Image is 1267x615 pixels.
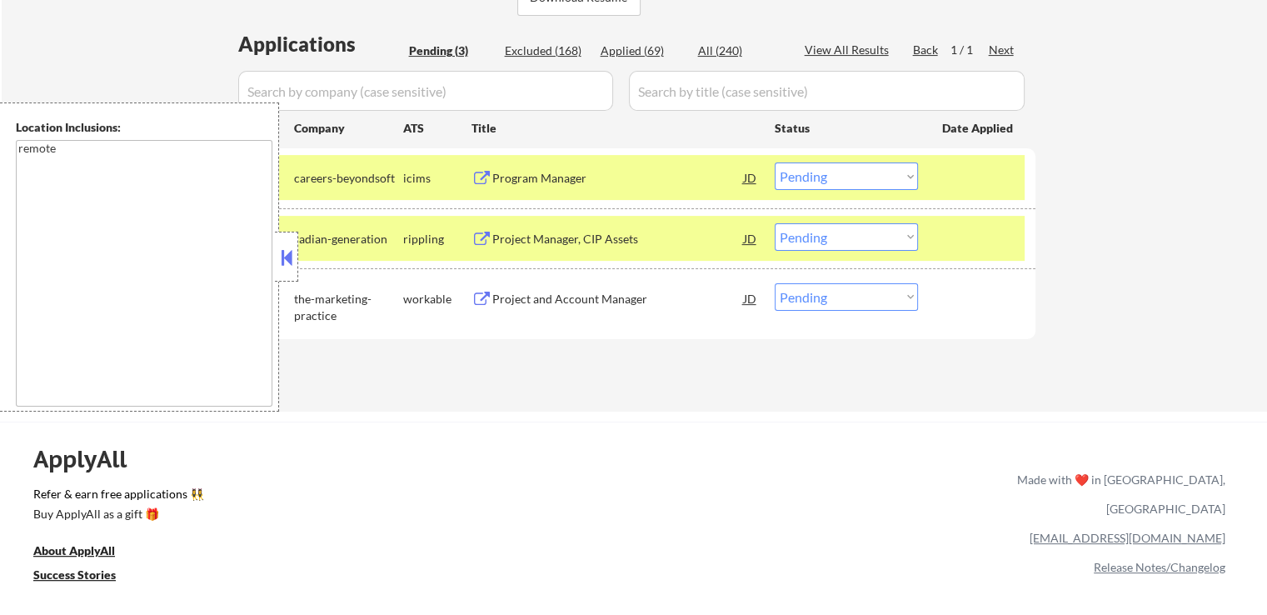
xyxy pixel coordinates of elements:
div: Next [989,42,1015,58]
a: [EMAIL_ADDRESS][DOMAIN_NAME] [1030,531,1225,545]
div: JD [742,223,759,253]
div: JD [742,162,759,192]
a: Refer & earn free applications 👯‍♀️ [33,488,669,506]
input: Search by company (case sensitive) [238,71,613,111]
div: careers-beyondsoft [294,170,403,187]
div: icims [403,170,471,187]
div: View All Results [805,42,894,58]
div: Program Manager [492,170,744,187]
div: Date Applied [942,120,1015,137]
a: Buy ApplyAll as a gift 🎁 [33,506,200,527]
div: Buy ApplyAll as a gift 🎁 [33,508,200,520]
a: Success Stories [33,567,138,587]
u: About ApplyAll [33,543,115,557]
div: Status [775,112,918,142]
input: Search by title (case sensitive) [629,71,1025,111]
a: About ApplyAll [33,542,138,563]
div: ATS [403,120,471,137]
div: Back [913,42,940,58]
div: radian-generation [294,231,403,247]
div: workable [403,291,471,307]
div: 1 / 1 [950,42,989,58]
div: Location Inclusions: [16,119,272,136]
div: Company [294,120,403,137]
div: Applications [238,34,403,54]
div: Pending (3) [409,42,492,59]
div: ApplyAll [33,445,146,473]
div: the-marketing-practice [294,291,403,323]
div: Project and Account Manager [492,291,744,307]
div: rippling [403,231,471,247]
div: Made with ❤️ in [GEOGRAPHIC_DATA], [GEOGRAPHIC_DATA] [1010,465,1225,523]
div: Title [471,120,759,137]
div: Applied (69) [601,42,684,59]
u: Success Stories [33,567,116,582]
div: Project Manager, CIP Assets [492,231,744,247]
div: All (240) [698,42,781,59]
div: Excluded (168) [505,42,588,59]
div: JD [742,283,759,313]
a: Release Notes/Changelog [1094,560,1225,574]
